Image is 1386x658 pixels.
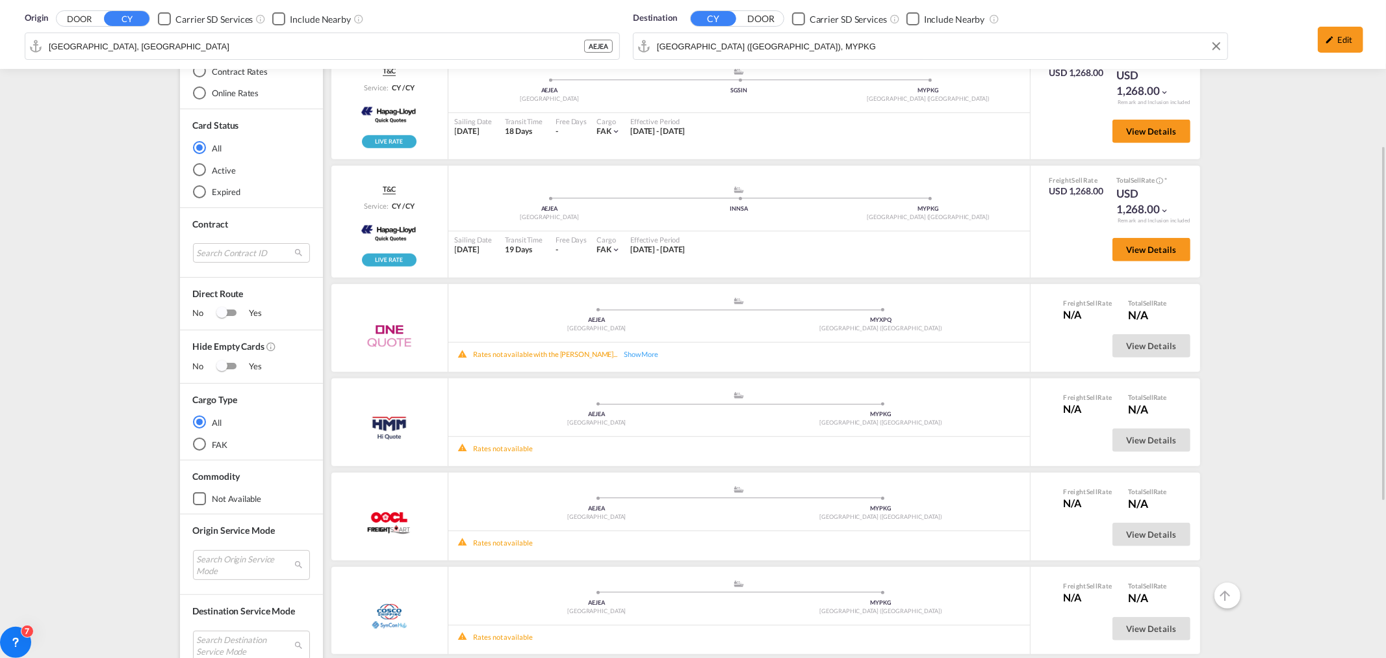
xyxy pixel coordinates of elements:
[1112,238,1190,261] button: View Details
[1218,588,1233,603] md-icon: icon-arrow-up
[1086,582,1097,590] span: Sell
[57,12,102,27] button: DOOR
[1318,27,1363,53] div: icon-pencilEdit
[383,184,396,194] span: T&C
[455,205,645,213] div: AEJEA
[1129,487,1167,496] div: Total Rate
[731,581,747,587] md-icon: assets/icons/custom/ship-fill.svg
[1143,299,1153,307] span: Sell
[1112,523,1190,546] button: View Details
[1064,487,1116,496] div: Freight Rate
[630,116,686,126] div: Effective Period
[193,393,237,406] div: Cargo Type
[364,83,389,92] span: Service:
[1064,402,1116,416] div: N/A
[474,538,533,547] div: Rates not available
[359,96,419,129] img: Hapag-Lloyd Spot
[1112,334,1190,358] button: View Details
[611,245,621,254] md-icon: icon-chevron-down
[193,525,275,536] span: Origin Service Mode
[1086,299,1097,307] span: Sell
[362,135,417,148] img: rpa-live-rate.png
[1126,244,1177,255] span: View Details
[1116,186,1181,217] div: USD 1,268.00
[657,36,1221,56] input: Search by Port
[1112,428,1190,452] button: View Details
[1064,298,1116,308] div: Freight Rate
[630,235,686,244] div: Effective Period
[1072,176,1083,184] span: Sell
[1064,581,1116,590] div: Freight Rate
[1143,393,1153,401] span: Sell
[633,12,677,25] span: Destination
[556,244,558,256] div: -
[739,513,1023,521] div: [GEOGRAPHIC_DATA] ([GEOGRAPHIC_DATA])
[389,201,415,211] div: CY / CY
[644,86,834,95] div: SGSIN
[739,599,1023,607] div: MYPKG
[358,319,420,351] img: ONE QUOTE
[236,360,262,373] span: Yes
[1086,393,1097,401] span: Sell
[1129,581,1167,590] div: Total Rate
[193,163,310,176] md-radio-button: Active
[1129,298,1167,308] div: Total Rate
[455,95,645,103] div: [GEOGRAPHIC_DATA]
[597,126,611,136] span: FAK
[25,12,48,25] span: Origin
[630,126,686,136] span: [DATE] - [DATE]
[1049,185,1103,198] div: USD 1,268.00
[597,235,621,244] div: Cargo
[739,505,1023,513] div: MYPKG
[1129,393,1167,402] div: Total Rate
[691,11,736,26] button: CY
[834,95,1023,103] div: [GEOGRAPHIC_DATA] ([GEOGRAPHIC_DATA])
[212,493,262,505] div: not available
[1064,496,1116,510] div: N/A
[1126,624,1177,634] span: View Details
[1326,35,1335,44] md-icon: icon-pencil
[193,218,228,230] span: Contract
[158,12,253,25] md-checkbox: Checkbox No Ink
[455,235,493,244] div: Sailing Date
[1049,176,1103,185] div: Freight Rate
[1164,176,1168,184] span: Subject to Remarks
[739,410,1023,419] div: MYPKG
[455,324,739,333] div: [GEOGRAPHIC_DATA]
[455,607,739,616] div: [GEOGRAPHIC_DATA]
[362,135,417,148] div: Rollable available
[739,419,1023,427] div: [GEOGRAPHIC_DATA] ([GEOGRAPHIC_DATA])
[362,254,417,267] div: Rollable available
[458,350,474,360] md-icon: icon-alert
[359,601,419,633] img: COSCO SynconHub
[1129,308,1167,323] div: N/A
[1108,99,1200,106] div: Remark and Inclusion included
[175,13,253,26] div: Carrier SD Services
[362,254,417,267] img: rpa-live-rate.png
[989,14,999,24] md-icon: Unchecked: Ignores neighbouring ports when fetching rates.Checked : Includes neighbouring ports w...
[193,415,310,428] md-radio-button: All
[455,410,739,419] div: AEJEA
[25,33,619,59] md-input-container: Jebel Ali, AEJEA
[739,324,1023,333] div: [GEOGRAPHIC_DATA] ([GEOGRAPHIC_DATA])
[455,116,493,126] div: Sailing Date
[597,116,621,126] div: Cargo
[834,86,1023,95] div: MYPKG
[474,349,618,359] div: Rates not available with the [PERSON_NAME]...
[193,340,310,360] span: Hide Empty Cards
[1207,36,1226,56] button: Clear Input
[834,205,1023,213] div: MYPKG
[630,244,686,256] div: 02 Sep 2025 - 30 Sep 2025
[890,14,900,24] md-icon: Unchecked: Search for CY (Container Yard) services for all selected carriers.Checked : Search for...
[290,13,351,26] div: Include Nearby
[617,349,676,359] div: Show More
[474,443,533,453] div: Rates not available
[193,360,217,373] span: No
[359,507,419,539] img: OOCL FreightSmart
[455,599,739,607] div: AEJEA
[364,201,389,211] span: Service:
[193,287,310,307] span: Direct Route
[193,141,310,154] md-radio-button: All
[810,13,887,26] div: Carrier SD Services
[1086,488,1097,495] span: Sell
